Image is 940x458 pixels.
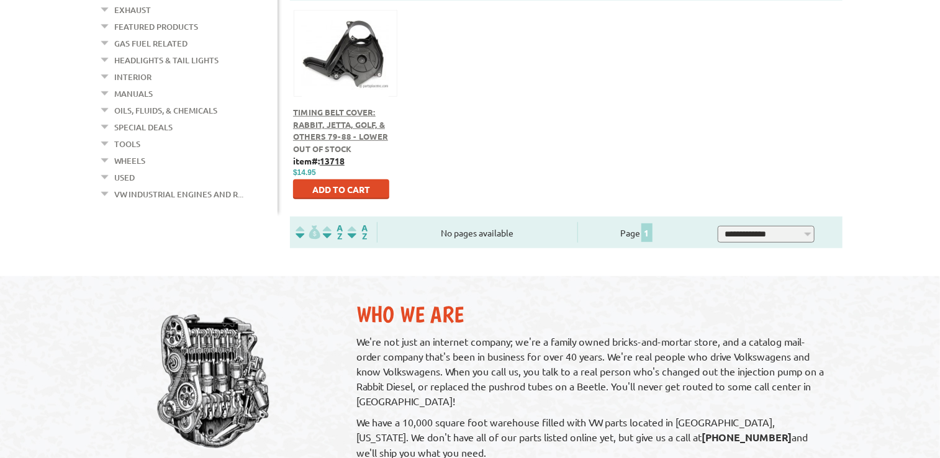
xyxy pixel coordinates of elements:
img: filterpricelow.svg [296,225,320,240]
a: Wheels [114,153,145,169]
span: 1 [641,223,653,242]
p: We're not just an internet company; we're a family owned bricks-and-mortar store, and a catalog m... [356,334,830,408]
a: Special Deals [114,119,173,135]
button: Add to Cart [293,179,389,199]
a: Tools [114,136,140,152]
div: Page [577,222,696,243]
a: Headlights & Tail Lights [114,52,219,68]
a: Used [114,169,135,186]
u: 13718 [320,155,345,166]
a: Gas Fuel Related [114,35,188,52]
div: No pages available [377,227,577,240]
span: Add to Cart [312,184,370,195]
h2: Who We Are [356,301,830,328]
a: Oils, Fluids, & Chemicals [114,102,217,119]
a: Featured Products [114,19,198,35]
b: item#: [293,155,345,166]
a: Exhaust [114,2,151,18]
img: Sort by Sales Rank [345,225,370,240]
a: Interior [114,69,151,85]
a: Timing Belt Cover: Rabbit, Jetta, Golf, & Others 79-88 - Lower [293,107,388,141]
a: Manuals [114,86,153,102]
span: $14.95 [293,168,316,177]
a: VW Industrial Engines and R... [114,186,243,202]
strong: [PHONE_NUMBER] [702,431,792,444]
span: Out of stock [293,143,351,154]
img: Sort by Headline [320,225,345,240]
